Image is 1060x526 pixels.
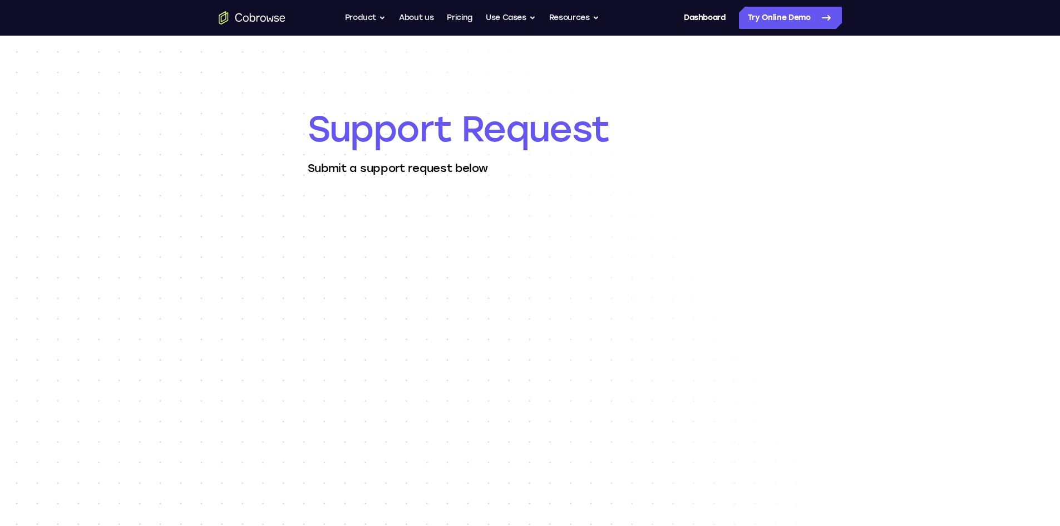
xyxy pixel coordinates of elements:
[219,11,285,24] a: Go to the home page
[684,7,726,29] a: Dashboard
[739,7,842,29] a: Try Online Demo
[486,7,536,29] button: Use Cases
[345,7,386,29] button: Product
[549,7,599,29] button: Resources
[447,7,472,29] a: Pricing
[399,7,433,29] a: About us
[308,107,753,151] h1: Support Request
[308,160,753,176] p: Submit a support request below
